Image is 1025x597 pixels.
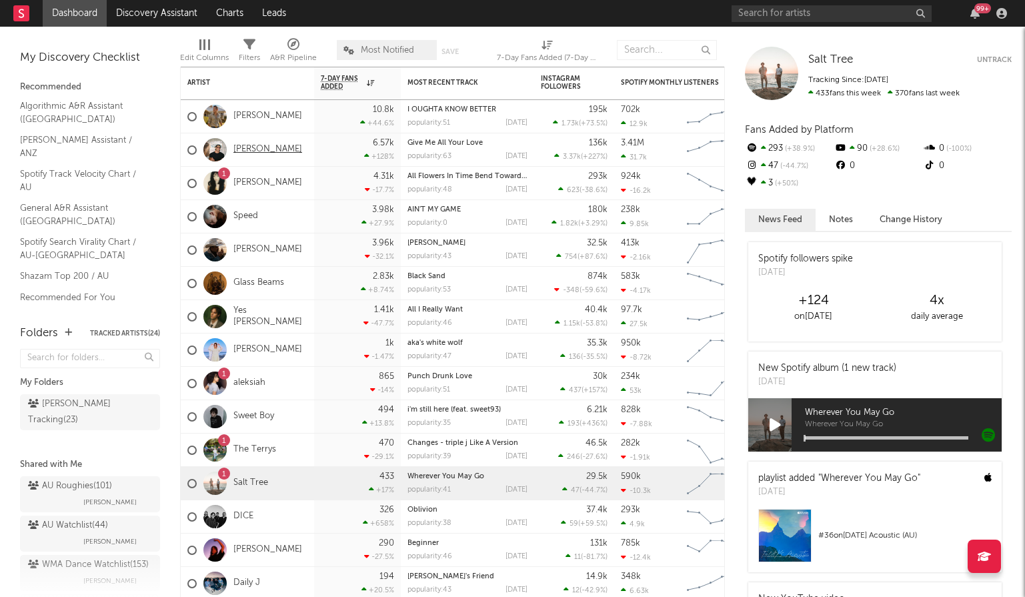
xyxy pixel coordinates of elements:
[20,290,147,305] a: Recommended For You
[407,239,465,247] a: [PERSON_NAME]
[362,419,394,428] div: +13.8 %
[379,439,394,448] div: 470
[778,163,808,170] span: -44.7 %
[20,555,160,591] a: WMA Dance Watchlist(153)[PERSON_NAME]
[621,320,648,328] div: 27.5k
[805,421,1002,429] span: Wherever You May Go
[407,106,528,113] div: I OUGHTA KNOW BETTER
[233,177,302,189] a: [PERSON_NAME]
[587,239,608,247] div: 32.5k
[374,306,394,314] div: 1.41k
[407,253,451,260] div: popularity: 43
[748,509,1002,572] a: #36on[DATE] Acoustic (AU)
[233,511,253,522] a: DICE
[497,33,597,72] div: 7-Day Fans Added (7-Day Fans Added)
[187,79,287,87] div: Artist
[621,420,652,428] div: -7.88k
[745,209,816,231] button: News Feed
[379,472,394,481] div: 433
[582,320,606,328] span: -53.8 %
[233,578,260,589] a: Daily J
[270,33,317,72] div: A&R Pipeline
[571,487,580,494] span: 47
[270,50,317,66] div: A&R Pipeline
[20,50,160,66] div: My Discovery Checklist
[562,120,579,127] span: 1.73k
[505,153,528,160] div: [DATE]
[745,175,834,192] div: 3
[923,157,1012,175] div: 0
[20,457,160,473] div: Shared with Me
[407,153,451,160] div: popularity: 63
[20,476,160,512] a: AU Roughies(101)[PERSON_NAME]
[621,79,721,87] div: Spotify Monthly Listeners
[180,50,229,66] div: Edit Columns
[681,367,741,400] svg: Chart title
[621,253,651,261] div: -2.16k
[407,573,528,580] div: Rosie's Friend
[407,420,451,427] div: popularity: 35
[407,79,507,87] div: Most Recent Track
[562,486,608,494] div: ( )
[583,153,606,161] span: +227 %
[379,539,394,548] div: 290
[681,267,741,300] svg: Chart title
[681,100,741,133] svg: Chart title
[621,386,642,395] div: 53k
[582,587,606,594] span: -42.9 %
[584,387,606,394] span: +157 %
[681,467,741,500] svg: Chart title
[407,273,528,280] div: Black Sand
[732,5,932,22] input: Search for artists
[587,339,608,348] div: 35.3k
[583,354,606,361] span: -35.5 %
[621,506,640,514] div: 293k
[944,145,972,153] span: -100 %
[407,353,451,360] div: popularity: 47
[407,506,437,514] a: Oblivion
[497,50,597,66] div: 7-Day Fans Added (7-Day Fans Added)
[407,520,451,527] div: popularity: 38
[621,286,651,295] div: -4.17k
[745,157,834,175] div: 47
[20,79,160,95] div: Recommended
[681,334,741,367] svg: Chart title
[407,386,450,394] div: popularity: 51
[407,586,451,594] div: popularity: 43
[407,440,528,447] div: Changes - triple j Like A Version
[505,386,528,394] div: [DATE]
[28,518,108,534] div: AU Watchlist ( 44 )
[818,474,920,483] a: "Wherever You May Go"
[808,89,881,97] span: 433 fans this week
[589,139,608,147] div: 136k
[560,220,578,227] span: 1.82k
[621,306,642,314] div: 97.7k
[974,3,991,13] div: 99 +
[681,133,741,167] svg: Chart title
[574,554,581,561] span: 11
[681,300,741,334] svg: Chart title
[441,48,459,55] button: Save
[560,386,608,394] div: ( )
[621,153,647,161] div: 31.7k
[505,119,528,127] div: [DATE]
[20,167,147,194] a: Spotify Track Velocity Chart / AU
[621,272,640,281] div: 583k
[553,119,608,127] div: ( )
[385,339,394,348] div: 1k
[407,373,472,380] a: Punch Drunk Love
[83,534,137,550] span: [PERSON_NAME]
[570,520,578,528] span: 59
[505,186,528,193] div: [DATE]
[233,144,302,155] a: [PERSON_NAME]
[681,434,741,467] svg: Chart title
[866,209,956,231] button: Change History
[407,440,518,447] a: Changes - triple j Like A Version
[621,372,640,381] div: 234k
[587,406,608,414] div: 6.21k
[977,53,1012,67] button: Untrack
[233,306,307,328] a: Yes [PERSON_NAME]
[681,200,741,233] svg: Chart title
[582,420,606,428] span: +436 %
[582,487,606,494] span: -44.7 %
